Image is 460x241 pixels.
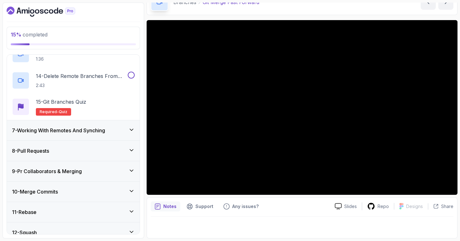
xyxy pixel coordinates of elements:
a: Slides [330,203,362,210]
button: 10-Merge Commits [7,182,140,202]
p: 1:36 [36,56,101,62]
span: completed [11,31,48,38]
button: Support button [183,201,217,211]
button: 7-Working With Remotes And Synching [7,120,140,140]
span: 15 % [11,31,21,38]
h3: 10 - Merge Commits [12,188,58,195]
button: 14-Delete Remote Branches From Terminal2:43 [12,72,135,89]
p: Any issues? [232,203,259,210]
button: 11-Rebase [7,202,140,222]
h3: 9 - Pr Collaborators & Merging [12,167,82,175]
button: 15-Git Branches QuizRequired-quiz [12,98,135,116]
button: Feedback button [220,201,262,211]
a: Repo [362,202,394,210]
span: quiz [59,109,67,114]
p: Slides [344,203,357,210]
button: 9-Pr Collaborators & Merging [7,161,140,181]
p: 15 - Git Branches Quiz [36,98,86,106]
a: Dashboard [7,7,90,17]
h3: 12 - Squash [12,229,37,236]
span: Required- [40,109,59,114]
h3: 8 - Pull Requests [12,147,49,155]
p: 2:43 [36,82,126,89]
button: 8-Pull Requests [7,141,140,161]
iframe: 9 - Git Merge Fast Forward [147,20,457,195]
p: Notes [163,203,177,210]
p: Support [195,203,213,210]
p: Repo [378,203,389,210]
button: notes button [151,201,180,211]
p: Share [441,203,453,210]
h3: 11 - Rebase [12,208,36,216]
h3: 7 - Working With Remotes And Synching [12,127,105,134]
p: Designs [406,203,423,210]
button: Share [428,203,453,210]
p: 14 - Delete Remote Branches From Terminal [36,72,126,80]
